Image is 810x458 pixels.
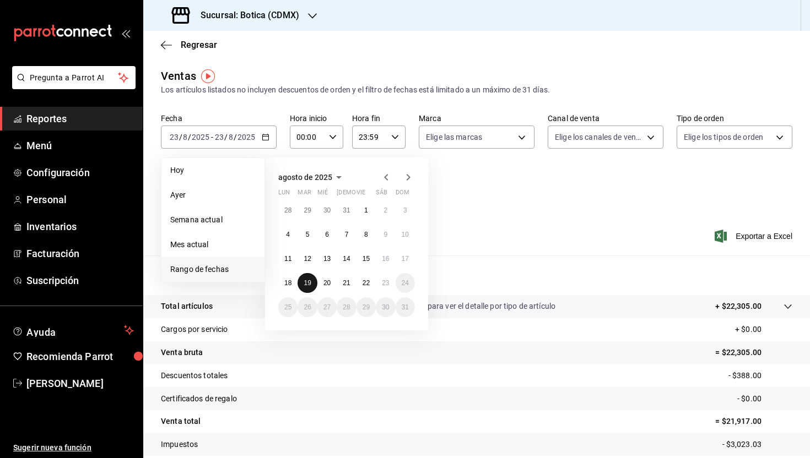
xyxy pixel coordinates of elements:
[345,231,349,238] abbr: 7 de agosto de 2025
[337,273,356,293] button: 21 de agosto de 2025
[357,225,376,244] button: 8 de agosto de 2025
[722,439,792,450] p: - $3,023.03
[384,231,387,238] abbr: 9 de agosto de 2025
[224,133,228,141] span: /
[161,84,792,96] div: Los artículos listados no incluyen descuentos de orden y el filtro de fechas está limitado a un m...
[337,225,356,244] button: 7 de agosto de 2025
[214,133,224,141] input: --
[278,171,345,184] button: agosto de 2025
[323,279,331,287] abbr: 20 de agosto de 2025
[363,255,370,263] abbr: 15 de agosto de 2025
[715,416,792,427] p: = $21,917.00
[737,393,792,405] p: - $0.00
[357,249,376,269] button: 15 de agosto de 2025
[396,189,409,200] abbr: domingo
[317,297,337,317] button: 27 de agosto de 2025
[677,115,792,122] label: Tipo de orden
[161,439,198,450] p: Impuestos
[323,255,331,263] abbr: 13 de agosto de 2025
[337,249,356,269] button: 14 de agosto de 2025
[211,133,213,141] span: -
[170,189,256,201] span: Ayer
[323,303,331,311] abbr: 27 de agosto de 2025
[376,249,395,269] button: 16 de agosto de 2025
[717,230,792,243] button: Exportar a Excel
[192,9,299,22] h3: Sucursal: Botica (CDMX)
[8,80,136,91] a: Pregunta a Parrot AI
[548,115,663,122] label: Canal de venta
[121,29,130,37] button: open_drawer_menu
[26,376,134,391] span: [PERSON_NAME]
[403,206,407,214] abbr: 3 de agosto de 2025
[234,133,237,141] span: /
[317,249,337,269] button: 13 de agosto de 2025
[284,279,291,287] abbr: 18 de agosto de 2025
[237,133,256,141] input: ----
[325,231,329,238] abbr: 6 de agosto de 2025
[161,347,203,358] p: Venta bruta
[278,297,298,317] button: 25 de agosto de 2025
[161,40,217,50] button: Regresar
[13,442,134,454] span: Sugerir nueva función
[181,40,217,50] span: Regresar
[278,189,290,200] abbr: lunes
[26,273,134,288] span: Suscripción
[317,200,337,220] button: 30 de julio de 2025
[170,264,256,275] span: Rango de fechas
[26,165,134,180] span: Configuración
[357,200,376,220] button: 1 de agosto de 2025
[402,279,409,287] abbr: 24 de agosto de 2025
[396,273,415,293] button: 24 de agosto de 2025
[169,133,179,141] input: --
[298,273,317,293] button: 19 de agosto de 2025
[170,214,256,226] span: Semana actual
[382,255,389,263] abbr: 16 de agosto de 2025
[396,249,415,269] button: 17 de agosto de 2025
[357,273,376,293] button: 22 de agosto de 2025
[384,206,387,214] abbr: 2 de agosto de 2025
[278,249,298,269] button: 11 de agosto de 2025
[304,255,311,263] abbr: 12 de agosto de 2025
[179,133,182,141] span: /
[396,200,415,220] button: 3 de agosto de 2025
[364,231,368,238] abbr: 8 de agosto de 2025
[728,370,792,381] p: - $388.00
[555,132,643,143] span: Elige los canales de venta
[304,303,311,311] abbr: 26 de agosto de 2025
[402,255,409,263] abbr: 17 de agosto de 2025
[426,132,482,143] span: Elige las marcas
[337,189,402,200] abbr: jueves
[323,206,331,214] abbr: 30 de julio de 2025
[161,269,792,282] p: Resumen
[170,239,256,250] span: Mes actual
[396,225,415,244] button: 10 de agosto de 2025
[357,189,365,200] abbr: viernes
[402,303,409,311] abbr: 31 de agosto de 2025
[26,138,134,153] span: Menú
[343,303,350,311] abbr: 28 de agosto de 2025
[26,246,134,261] span: Facturación
[376,225,395,244] button: 9 de agosto de 2025
[284,303,291,311] abbr: 25 de agosto de 2025
[376,297,395,317] button: 30 de agosto de 2025
[201,69,215,83] img: Tooltip marker
[278,225,298,244] button: 4 de agosto de 2025
[161,68,196,84] div: Ventas
[304,279,311,287] abbr: 19 de agosto de 2025
[343,206,350,214] abbr: 31 de julio de 2025
[684,132,763,143] span: Elige los tipos de orden
[26,219,134,234] span: Inventarios
[284,206,291,214] abbr: 28 de julio de 2025
[161,416,201,427] p: Venta total
[161,301,213,312] p: Total artículos
[337,297,356,317] button: 28 de agosto de 2025
[317,189,328,200] abbr: miércoles
[357,297,376,317] button: 29 de agosto de 2025
[352,115,406,122] label: Hora fin
[337,200,356,220] button: 31 de julio de 2025
[278,273,298,293] button: 18 de agosto de 2025
[182,133,188,141] input: --
[188,133,191,141] span: /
